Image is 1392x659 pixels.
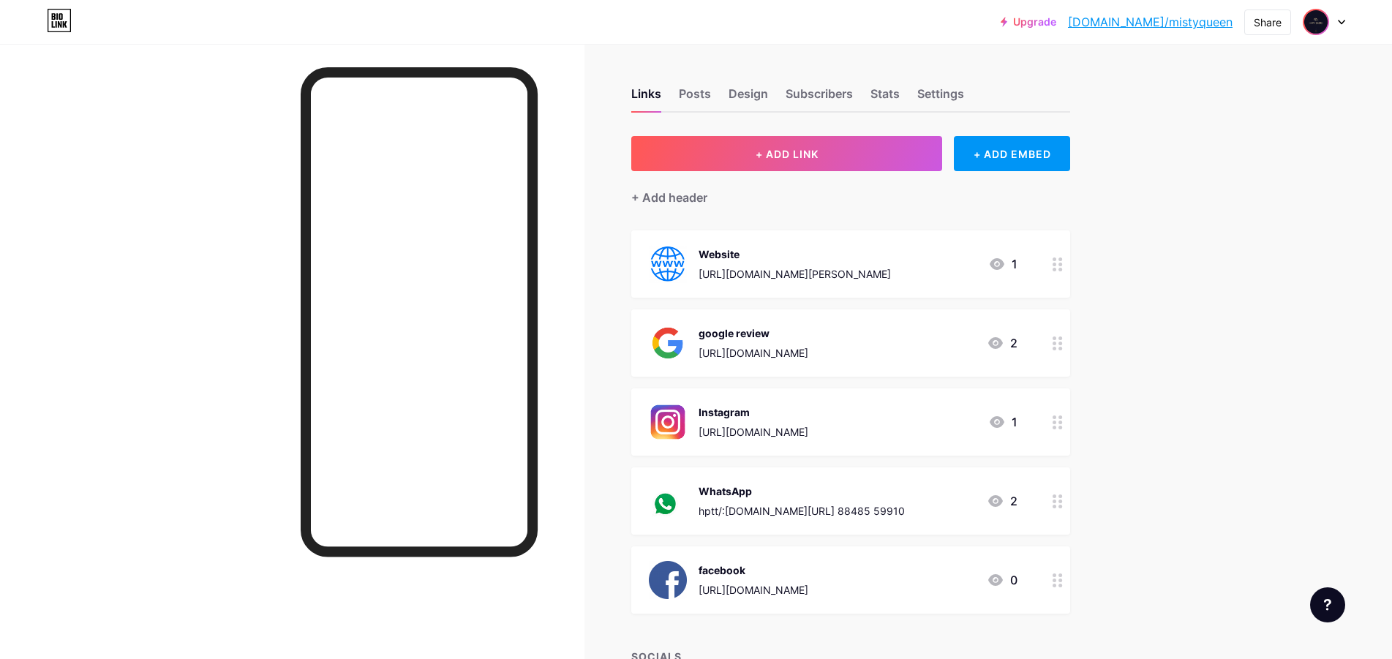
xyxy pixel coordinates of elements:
div: Settings [917,85,964,111]
a: [DOMAIN_NAME]/mistyqueen [1068,13,1233,31]
div: + ADD EMBED [954,136,1070,171]
div: Stats [870,85,900,111]
div: hptt/:[DOMAIN_NAME][URL] 88485 59910 [699,503,905,519]
div: Design [729,85,768,111]
img: Instagram [649,403,687,441]
div: 1 [988,255,1017,273]
div: google review [699,325,808,341]
img: WhatsApp [649,482,687,520]
button: + ADD LINK [631,136,942,171]
a: Upgrade [1001,16,1056,28]
div: + Add header [631,189,707,206]
div: 1 [988,413,1017,431]
div: [URL][DOMAIN_NAME] [699,424,808,440]
img: Website [649,245,687,283]
div: 2 [987,334,1017,352]
span: + ADD LINK [756,148,819,160]
div: Share [1254,15,1282,30]
img: google review [649,324,687,362]
img: facebook [649,561,687,599]
div: Subscribers [786,85,853,111]
div: facebook [699,562,808,578]
div: WhatsApp [699,483,905,499]
div: [URL][DOMAIN_NAME] [699,582,808,598]
div: Posts [679,85,711,111]
img: mprauto [1304,10,1328,34]
div: Instagram [699,404,808,420]
div: 0 [987,571,1017,589]
div: 2 [987,492,1017,510]
div: [URL][DOMAIN_NAME] [699,345,808,361]
div: Website [699,246,891,262]
div: [URL][DOMAIN_NAME][PERSON_NAME] [699,266,891,282]
div: Links [631,85,661,111]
